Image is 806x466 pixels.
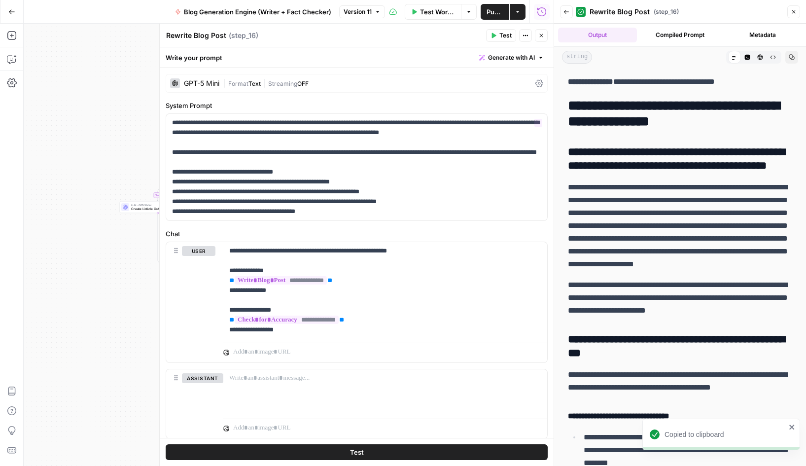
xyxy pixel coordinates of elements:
button: close [789,423,796,431]
span: Streaming [268,80,297,87]
label: System Prompt [166,101,548,110]
button: Test [166,444,548,460]
span: Test Workflow [420,7,456,17]
button: Blog Generation Engine (Writer + Fact Checker) [169,4,337,20]
span: LLM · GPT-5 Mini [131,203,182,207]
span: string [562,51,592,64]
span: Create Listicle Outline [131,207,182,212]
span: Format [228,80,248,87]
span: OFF [297,80,309,87]
div: user [166,242,215,362]
span: Rewrite Blog Post [590,7,650,17]
button: Metadata [723,28,802,42]
label: Chat [166,229,548,239]
button: Publish [481,4,509,20]
span: ( step_16 ) [654,7,679,16]
span: Text [248,80,261,87]
div: Write your prompt [160,47,554,68]
div: Copied to clipboard [665,430,786,439]
span: ( step_16 ) [229,31,258,40]
button: Version 11 [339,5,385,18]
textarea: Rewrite Blog Post [166,31,226,40]
button: Generate with AI [475,51,548,64]
button: Test Workflow [405,4,461,20]
span: Test [350,447,364,457]
div: LLM · GPT-5 MiniCreate Listicle OutlineStep 11 [120,201,196,213]
span: Test [499,31,512,40]
span: Generate with AI [488,53,535,62]
span: | [223,78,228,88]
button: assistant [182,373,223,383]
div: GPT-5 Mini [184,80,219,87]
button: Output [558,28,637,42]
button: user [182,246,215,256]
span: | [261,78,268,88]
button: Test [486,29,516,42]
span: Version 11 [344,7,372,16]
div: assistant [166,369,215,438]
span: Blog Generation Engine (Writer + Fact Checker) [184,7,331,17]
button: Compiled Prompt [641,28,720,42]
span: Publish [487,7,503,17]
